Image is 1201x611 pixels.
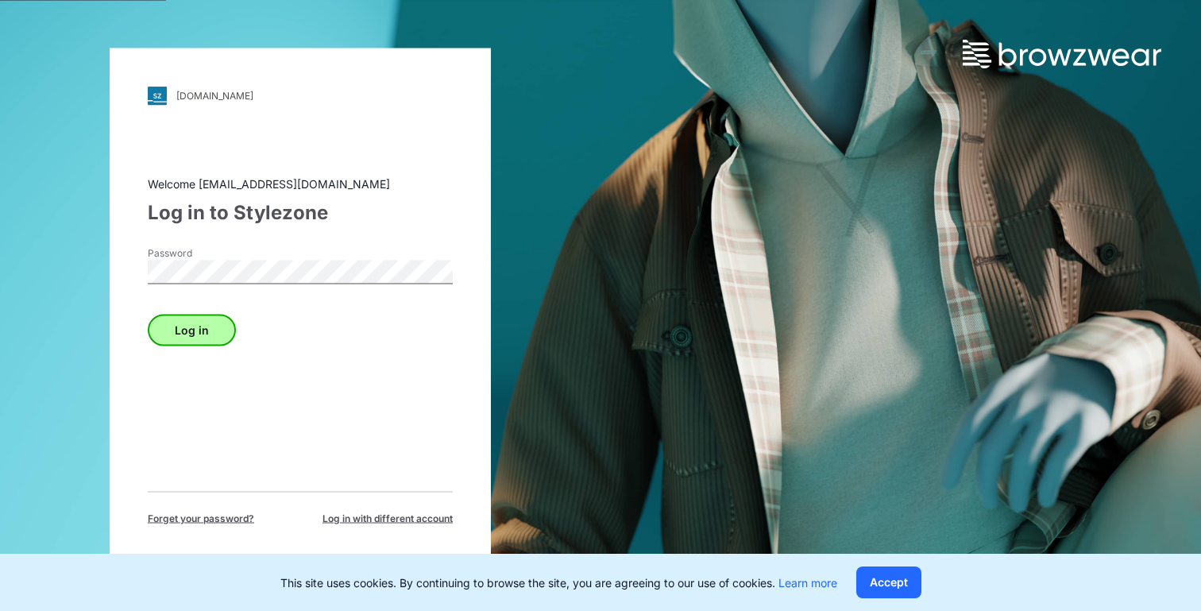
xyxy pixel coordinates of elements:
[148,511,254,525] span: Forget your password?
[176,90,253,102] div: [DOMAIN_NAME]
[148,86,453,105] a: [DOMAIN_NAME]
[148,246,259,260] label: Password
[963,40,1161,68] img: browzwear-logo.73288ffb.svg
[322,511,453,525] span: Log in with different account
[280,574,837,591] p: This site uses cookies. By continuing to browse the site, you are agreeing to our use of cookies.
[778,576,837,590] a: Learn more
[148,198,453,226] div: Log in to Stylezone
[148,175,453,191] div: Welcome [EMAIL_ADDRESS][DOMAIN_NAME]
[148,314,236,346] button: Log in
[856,567,921,598] button: Accept
[148,86,167,105] img: svg+xml;base64,PHN2ZyB3aWR0aD0iMjgiIGhlaWdodD0iMjgiIHZpZXdCb3g9IjAgMCAyOCAyOCIgZmlsbD0ibm9uZSIgeG...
